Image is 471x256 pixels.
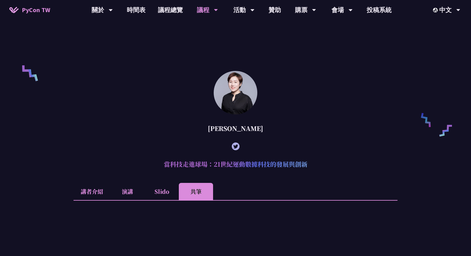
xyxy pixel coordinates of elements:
[74,183,110,200] li: 講者介紹
[179,183,213,200] li: 共筆
[110,183,145,200] li: 演講
[145,183,179,200] li: Slido
[74,155,397,174] h2: 當科技走進球場：21世紀運動數據科技的發展與創新
[433,8,439,12] img: Locale Icon
[74,119,397,138] div: [PERSON_NAME]
[9,7,19,13] img: Home icon of PyCon TW 2025
[22,5,50,15] span: PyCon TW
[3,2,56,18] a: PyCon TW
[214,71,257,114] img: 林滿新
